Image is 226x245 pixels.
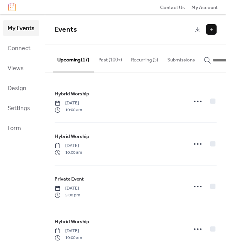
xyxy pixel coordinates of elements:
[55,185,80,192] span: [DATE]
[127,45,163,71] button: Recurring (5)
[55,133,89,140] span: Hybrid Worship
[55,100,82,107] span: [DATE]
[8,122,21,134] span: Form
[8,3,16,11] img: logo
[8,43,31,54] span: Connect
[55,192,80,199] span: 5:00 pm
[55,142,82,149] span: [DATE]
[8,63,24,74] span: Views
[55,175,84,183] a: Private Event
[8,23,35,34] span: My Events
[3,120,39,136] a: Form
[191,4,218,11] span: My Account
[160,3,185,11] a: Contact Us
[163,45,199,71] button: Submissions
[3,20,39,36] a: My Events
[55,107,82,113] span: 10:00 am
[160,4,185,11] span: Contact Us
[55,23,77,37] span: Events
[3,100,39,116] a: Settings
[55,149,82,156] span: 10:00 am
[8,83,26,94] span: Design
[3,40,39,56] a: Connect
[53,45,94,72] button: Upcoming (17)
[55,228,82,234] span: [DATE]
[94,45,127,71] button: Past (100+)
[3,60,39,76] a: Views
[55,217,89,226] a: Hybrid Worship
[55,90,89,98] a: Hybrid Worship
[191,3,218,11] a: My Account
[55,234,82,241] span: 10:00 am
[55,132,89,141] a: Hybrid Worship
[3,80,39,96] a: Design
[8,103,30,114] span: Settings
